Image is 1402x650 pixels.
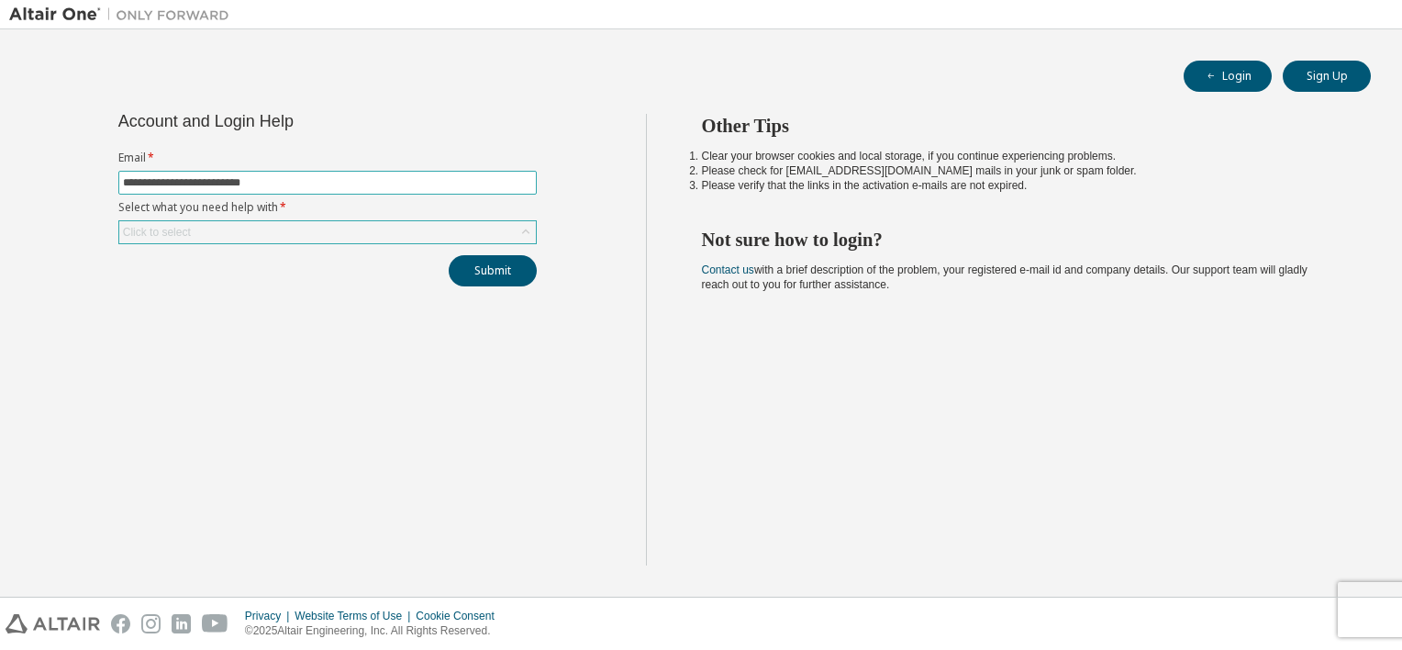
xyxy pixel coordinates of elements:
[245,623,506,639] p: © 2025 Altair Engineering, Inc. All Rights Reserved.
[118,200,537,215] label: Select what you need help with
[111,614,130,633] img: facebook.svg
[202,614,228,633] img: youtube.svg
[119,221,536,243] div: Click to select
[702,263,754,276] a: Contact us
[245,609,295,623] div: Privacy
[123,225,191,240] div: Click to select
[702,263,1307,291] span: with a brief description of the problem, your registered e-mail id and company details. Our suppo...
[118,151,537,165] label: Email
[1283,61,1371,92] button: Sign Up
[702,163,1339,178] li: Please check for [EMAIL_ADDRESS][DOMAIN_NAME] mails in your junk or spam folder.
[9,6,239,24] img: Altair One
[702,228,1339,252] h2: Not sure how to login?
[6,614,100,633] img: altair_logo.svg
[702,178,1339,193] li: Please verify that the links in the activation e-mails are not expired.
[172,614,191,633] img: linkedin.svg
[449,255,537,286] button: Submit
[1184,61,1272,92] button: Login
[702,149,1339,163] li: Clear your browser cookies and local storage, if you continue experiencing problems.
[416,609,505,623] div: Cookie Consent
[141,614,161,633] img: instagram.svg
[295,609,416,623] div: Website Terms of Use
[118,114,453,129] div: Account and Login Help
[702,114,1339,138] h2: Other Tips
